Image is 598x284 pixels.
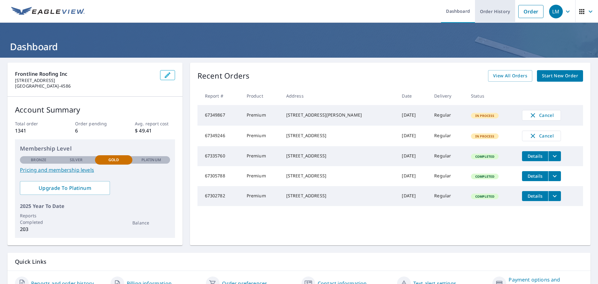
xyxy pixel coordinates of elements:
[15,120,55,127] p: Total order
[429,166,466,186] td: Regular
[397,105,429,126] td: [DATE]
[397,87,429,105] th: Date
[522,171,548,181] button: detailsBtn-67305788
[75,127,115,134] p: 6
[549,5,563,18] div: LM
[526,193,544,199] span: Details
[548,171,561,181] button: filesDropdownBtn-67305788
[15,104,175,115] p: Account Summary
[286,193,392,199] div: [STREET_ADDRESS]
[20,212,57,225] p: Reports Completed
[537,70,583,82] a: Start New Order
[197,146,242,166] td: 67335760
[20,225,57,233] p: 203
[20,202,170,210] p: 2025 Year To Date
[526,173,544,179] span: Details
[472,174,498,179] span: Completed
[135,127,175,134] p: $ 49.41
[518,5,543,18] a: Order
[429,105,466,126] td: Regular
[197,87,242,105] th: Report #
[70,157,83,163] p: Silver
[429,126,466,146] td: Regular
[542,72,578,80] span: Start New Order
[15,70,155,78] p: Frontline Roofing Inc
[429,146,466,166] td: Regular
[242,105,281,126] td: Premium
[7,40,591,53] h1: Dashboard
[522,131,561,141] button: Cancel
[31,157,46,163] p: Bronze
[488,70,532,82] a: View All Orders
[281,87,397,105] th: Address
[20,181,110,195] a: Upgrade To Platinum
[197,126,242,146] td: 67349246
[15,83,155,89] p: [GEOGRAPHIC_DATA]-4586
[429,186,466,206] td: Regular
[242,146,281,166] td: Premium
[429,87,466,105] th: Delivery
[242,126,281,146] td: Premium
[472,134,498,138] span: In Process
[286,132,392,139] div: [STREET_ADDRESS]
[242,87,281,105] th: Product
[548,191,561,201] button: filesDropdownBtn-67302782
[132,219,170,226] p: Balance
[397,126,429,146] td: [DATE]
[466,87,517,105] th: Status
[397,166,429,186] td: [DATE]
[20,144,170,153] p: Membership Level
[397,186,429,206] td: [DATE]
[529,112,554,119] span: Cancel
[493,72,527,80] span: View All Orders
[141,157,161,163] p: Platinum
[15,258,583,266] p: Quick Links
[197,186,242,206] td: 67302782
[522,151,548,161] button: detailsBtn-67335760
[15,127,55,134] p: 1341
[197,105,242,126] td: 67349867
[286,112,392,118] div: [STREET_ADDRESS][PERSON_NAME]
[472,154,498,159] span: Completed
[242,166,281,186] td: Premium
[286,173,392,179] div: [STREET_ADDRESS]
[397,146,429,166] td: [DATE]
[15,78,155,83] p: [STREET_ADDRESS]
[522,110,561,121] button: Cancel
[242,186,281,206] td: Premium
[75,120,115,127] p: Order pending
[548,151,561,161] button: filesDropdownBtn-67335760
[472,194,498,199] span: Completed
[286,153,392,159] div: [STREET_ADDRESS]
[135,120,175,127] p: Avg. report cost
[522,191,548,201] button: detailsBtn-67302782
[197,166,242,186] td: 67305788
[526,153,544,159] span: Details
[197,70,250,82] p: Recent Orders
[108,157,119,163] p: Gold
[20,166,170,174] a: Pricing and membership levels
[472,113,498,118] span: In Process
[25,185,105,191] span: Upgrade To Platinum
[11,7,85,16] img: EV Logo
[529,132,554,140] span: Cancel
